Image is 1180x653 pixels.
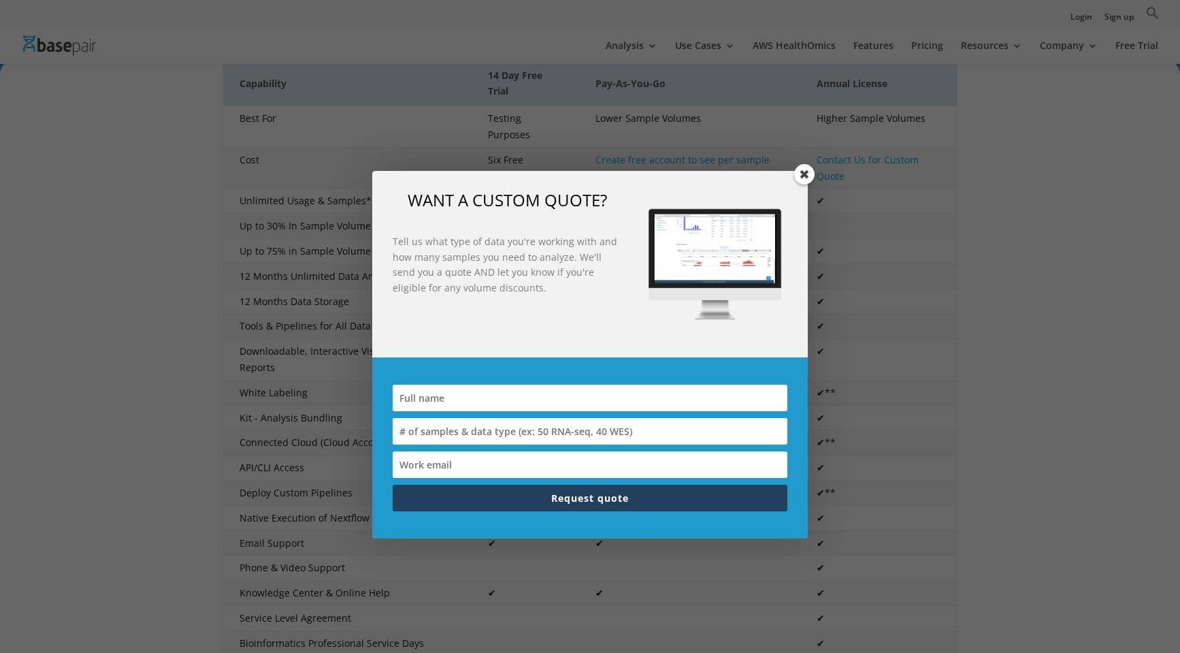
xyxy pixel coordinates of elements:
[393,451,787,478] input: Work email
[393,485,787,511] button: Request quote
[551,492,629,505] span: Request quote
[900,355,1172,593] iframe: Drift Widget Chat Window
[393,235,617,293] strong: Tell us what type of data you're working with and how many samples you need to analyze. We'll sen...
[393,385,787,411] input: Full name
[408,189,607,211] span: WANT A CUSTOM QUOTE?
[1112,585,1164,637] iframe: Drift Widget Chat Controller
[393,418,787,445] input: # of samples & data type (ex: 50 RNA-seq, 40 WES)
